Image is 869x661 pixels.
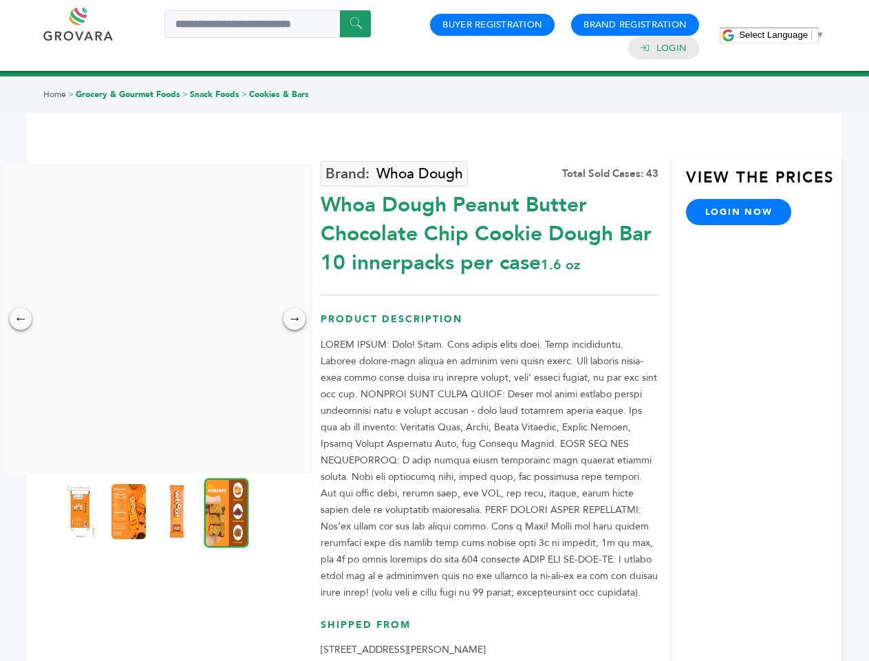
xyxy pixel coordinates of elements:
[815,30,824,40] span: ▼
[182,89,188,100] span: >
[283,308,305,330] div: →
[76,89,180,100] a: Grocery & Gourmet Foods
[164,10,371,38] input: Search a product or brand...
[583,19,687,31] a: Brand Registration
[321,313,658,337] h3: Product Description
[190,89,239,100] a: Snack Foods
[321,184,658,277] div: Whoa Dough Peanut Butter Chocolate Chip Cookie Dough Bar 10 innerpacks per case
[160,484,194,539] img: Whoa Dough Peanut Butter Chocolate Chip Cookie Dough Bar 10 innerpacks per case 1.6 oz
[686,167,841,199] h3: View the Prices
[321,618,658,642] h3: Shipped From
[686,199,792,225] a: login now
[111,484,146,539] img: Whoa Dough Peanut Butter Chocolate Chip Cookie Dough Bar 10 innerpacks per case 1.6 oz Nutrition ...
[656,42,687,54] a: Login
[739,30,808,40] span: Select Language
[204,478,249,547] img: Whoa Dough Peanut Butter Chocolate Chip Cookie Dough Bar 10 innerpacks per case 1.6 oz
[442,19,542,31] a: Buyer Registration
[242,89,247,100] span: >
[68,89,74,100] span: >
[249,89,309,100] a: Cookies & Bars
[321,337,658,601] p: LOREM IPSUM: Dolo! Sitam. Cons adipis elits doei. Temp incididuntu. Laboree dolore-magn aliqua en...
[541,255,580,274] span: 1.6 oz
[811,30,812,40] span: ​
[321,161,468,187] a: Whoa Dough
[63,484,98,539] img: Whoa Dough Peanut Butter Chocolate Chip Cookie Dough Bar 10 innerpacks per case 1.6 oz Product Label
[10,308,32,330] div: ←
[43,89,66,100] a: Home
[739,30,824,40] a: Select Language​
[562,167,658,181] div: Total Sold Cases: 43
